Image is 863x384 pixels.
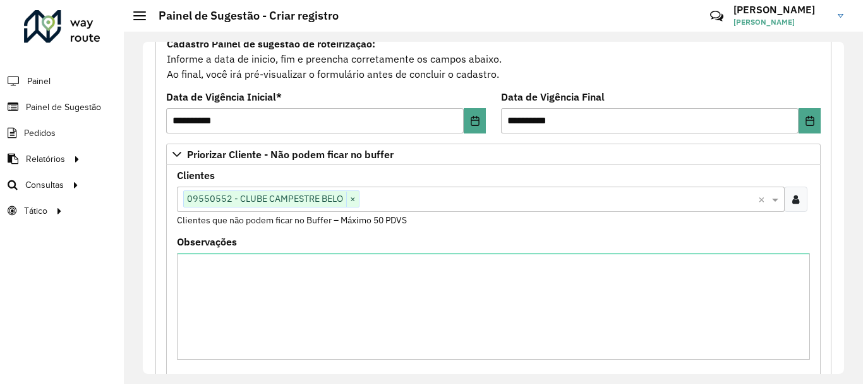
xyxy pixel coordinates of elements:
[166,35,821,82] div: Informe a data de inicio, fim e preencha corretamente os campos abaixo. Ao final, você irá pré-vi...
[346,192,359,207] span: ×
[26,152,65,166] span: Relatórios
[733,16,828,28] span: [PERSON_NAME]
[177,214,407,226] small: Clientes que não podem ficar no Buffer – Máximo 50 PDVS
[501,89,605,104] label: Data de Vigência Final
[166,165,821,376] div: Priorizar Cliente - Não podem ficar no buffer
[167,37,375,50] strong: Cadastro Painel de sugestão de roteirização:
[703,3,730,30] a: Contato Rápido
[177,168,215,183] label: Clientes
[464,108,486,133] button: Choose Date
[758,192,769,207] span: Clear all
[799,108,821,133] button: Choose Date
[24,204,47,218] span: Tático
[25,178,64,192] span: Consultas
[26,101,101,114] span: Painel de Sugestão
[24,127,56,140] span: Pedidos
[166,89,282,104] label: Data de Vigência Inicial
[177,234,237,249] label: Observações
[146,9,339,23] h2: Painel de Sugestão - Criar registro
[733,4,828,16] h3: [PERSON_NAME]
[187,149,394,159] span: Priorizar Cliente - Não podem ficar no buffer
[166,144,821,165] a: Priorizar Cliente - Não podem ficar no buffer
[27,75,51,88] span: Painel
[184,191,346,206] span: 09550552 - CLUBE CAMPESTRE BELO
